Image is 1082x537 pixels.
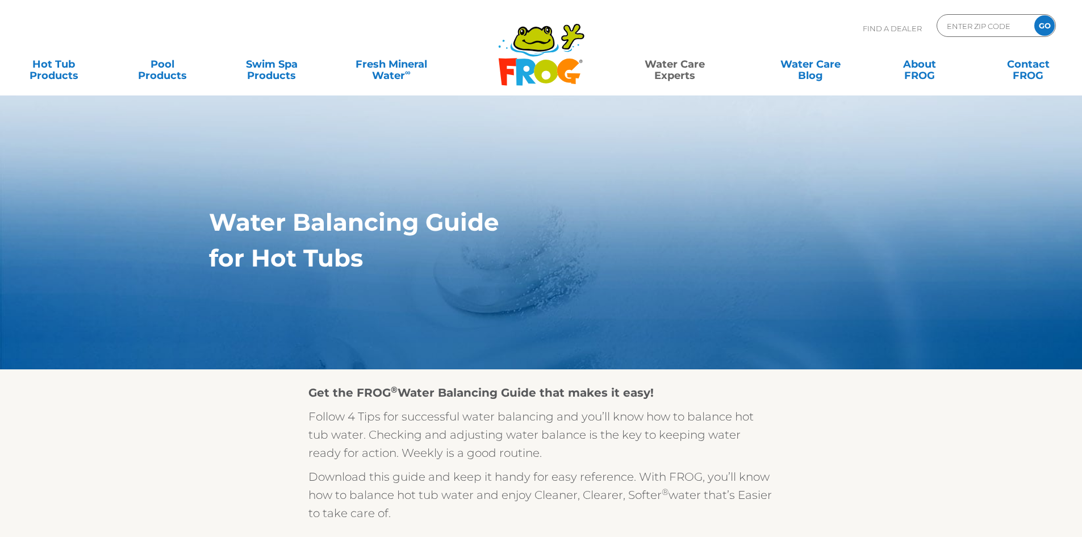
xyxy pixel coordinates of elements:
[405,68,411,77] sup: ∞
[338,53,444,76] a: Fresh MineralWater∞
[391,384,398,395] sup: ®
[768,53,853,76] a: Water CareBlog
[209,244,821,272] h1: for Hot Tubs
[308,468,774,522] p: Download this guide and keep it handy for easy reference. With FROG, you’ll know how to balance h...
[946,18,1022,34] input: Zip Code Form
[1034,15,1055,36] input: GO
[986,53,1071,76] a: ContactFROG
[606,53,743,76] a: Water CareExperts
[209,209,821,236] h1: Water Balancing Guide
[308,386,654,399] strong: Get the FROG Water Balancing Guide that makes it easy!
[229,53,314,76] a: Swim SpaProducts
[11,53,96,76] a: Hot TubProducts
[877,53,962,76] a: AboutFROG
[308,407,774,462] p: Follow 4 Tips for successful water balancing and you’ll know how to balance hot tub water. Checki...
[662,486,669,497] sup: ®
[863,14,922,43] p: Find A Dealer
[120,53,205,76] a: PoolProducts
